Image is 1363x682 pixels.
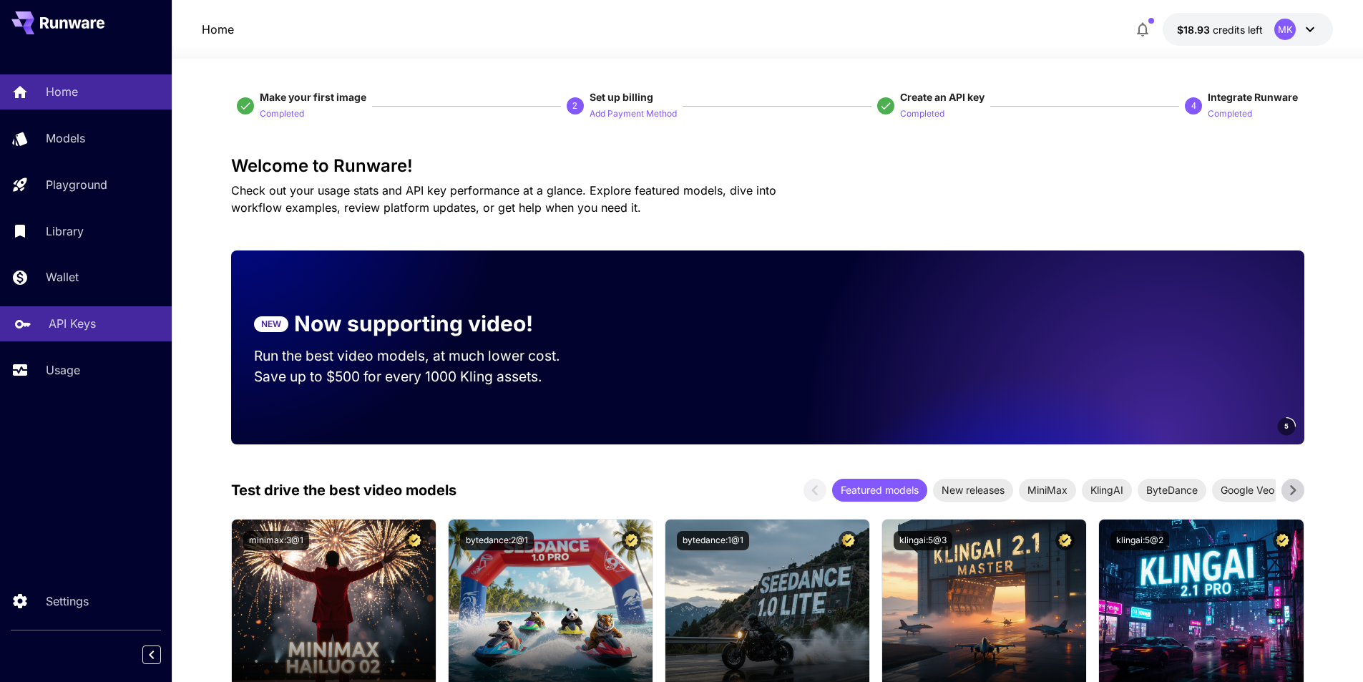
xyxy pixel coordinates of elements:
button: Certified Model – Vetted for best performance and includes a commercial license. [622,531,641,550]
span: $18.93 [1177,24,1213,36]
p: Settings [46,593,89,610]
span: Make your first image [260,91,366,103]
button: Certified Model – Vetted for best performance and includes a commercial license. [405,531,424,550]
span: Integrate Runware [1208,91,1298,103]
span: New releases [933,482,1013,497]
button: klingai:5@2 [1110,531,1169,550]
span: 5 [1284,421,1289,432]
div: KlingAI [1082,479,1132,502]
p: API Keys [49,315,96,332]
p: 2 [572,99,577,112]
div: New releases [933,479,1013,502]
span: Create an API key [900,91,985,103]
button: Certified Model – Vetted for best performance and includes a commercial license. [839,531,858,550]
button: bytedance:2@1 [460,531,534,550]
span: Google Veo [1212,482,1283,497]
button: Completed [1208,104,1252,122]
span: Featured models [832,482,927,497]
p: Models [46,130,85,147]
div: MK [1274,19,1296,40]
div: Collapse sidebar [153,642,172,668]
span: Check out your usage stats and API key performance at a glance. Explore featured models, dive int... [231,183,776,215]
button: Certified Model – Vetted for best performance and includes a commercial license. [1273,531,1292,550]
button: Completed [900,104,944,122]
p: Add Payment Method [590,107,677,121]
p: Completed [900,107,944,121]
button: $18.9262MK [1163,13,1333,46]
div: Google Veo [1212,479,1283,502]
p: Completed [260,107,304,121]
p: Library [46,223,84,240]
div: Featured models [832,479,927,502]
nav: breadcrumb [202,21,234,38]
span: credits left [1213,24,1263,36]
button: Add Payment Method [590,104,677,122]
p: Save up to $500 for every 1000 Kling assets. [254,366,587,387]
div: MiniMax [1019,479,1076,502]
div: ByteDance [1138,479,1206,502]
p: Usage [46,361,80,379]
button: Collapse sidebar [142,646,161,664]
span: Set up billing [590,91,653,103]
h3: Welcome to Runware! [231,156,1304,176]
button: Certified Model – Vetted for best performance and includes a commercial license. [1055,531,1075,550]
span: KlingAI [1082,482,1132,497]
p: Run the best video models, at much lower cost. [254,346,587,366]
button: klingai:5@3 [894,531,952,550]
p: Completed [1208,107,1252,121]
p: 4 [1191,99,1196,112]
span: ByteDance [1138,482,1206,497]
p: Home [46,83,78,100]
button: minimax:3@1 [243,531,309,550]
p: NEW [261,318,281,331]
p: Test drive the best video models [231,479,456,501]
button: Completed [260,104,304,122]
a: Home [202,21,234,38]
p: Wallet [46,268,79,286]
button: bytedance:1@1 [677,531,749,550]
p: Playground [46,176,107,193]
span: MiniMax [1019,482,1076,497]
div: $18.9262 [1177,22,1263,37]
p: Now supporting video! [294,308,533,340]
